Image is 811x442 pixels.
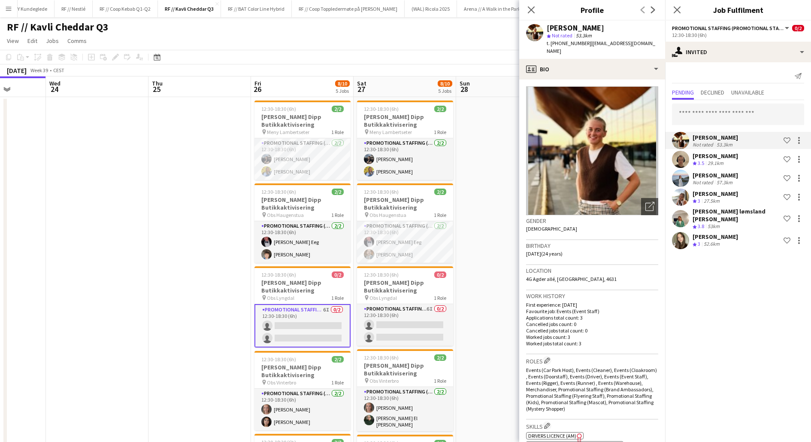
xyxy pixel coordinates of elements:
div: 12:30-18:30 (6h)2/2[PERSON_NAME] Dipp Butikkaktivisering Obs Haugenstua1 RolePromotional Staffing... [254,183,351,263]
span: Drivers Licence (AM) [528,433,576,439]
h3: [PERSON_NAME] Dipp Butikkaktivisering [357,196,453,211]
div: [PERSON_NAME] [693,134,738,141]
div: 12:30-18:30 (6h) [672,32,804,38]
span: Jobs [46,37,59,45]
span: Promotional Staffing (Promotional Staff) [672,25,784,31]
app-job-card: 12:30-18:30 (6h)2/2[PERSON_NAME] Dipp Butikkaktivisering Obs Vinterbro1 RolePromotional Staffing ... [357,349,453,431]
div: CEST [53,67,64,73]
span: 12:30-18:30 (6h) [364,106,399,112]
h3: [PERSON_NAME] Dipp Butikkaktivisering [254,196,351,211]
app-job-card: 12:30-18:30 (6h)2/2[PERSON_NAME] Dipp Butikkaktivisering Obs Vinterbro1 RolePromotional Staffing ... [254,351,351,430]
span: Events (Car Park Host), Events (Cleaner), Events (Cloakroom) , Events (Doorstaff), Events (Driver... [526,367,657,412]
span: 26 [253,84,261,94]
span: 1 Role [331,212,344,218]
span: Meny Lambertseter [267,129,309,135]
span: 0/2 [332,271,344,278]
p: Cancelled jobs total count: 0 [526,327,658,334]
h3: [PERSON_NAME] Dipp Butikkaktivisering [254,113,351,128]
span: 12:30-18:30 (6h) [261,189,296,195]
span: 1 Role [331,129,344,135]
span: View [7,37,19,45]
app-card-role: Promotional Staffing (Promotional Staff)6I0/212:30-18:30 (6h) [254,304,351,348]
span: 2/2 [332,106,344,112]
div: Not rated [693,179,715,186]
span: | [EMAIL_ADDRESS][DOMAIN_NAME] [547,40,655,54]
span: 3 [698,241,700,247]
span: 0/2 [434,271,446,278]
h3: [PERSON_NAME] Dipp Butikkaktivisering [357,279,453,294]
div: 12:30-18:30 (6h)0/2[PERSON_NAME] Dipp Butikkaktivisering Obs Lyngdal1 RolePromotional Staffing (P... [254,266,351,348]
span: 1 Role [434,129,446,135]
span: 12:30-18:30 (6h) [261,271,296,278]
span: Obs Vinterbro [369,378,399,384]
div: Not rated [693,141,715,148]
span: Declined [701,89,724,95]
span: 8/10 [438,80,452,87]
div: [PERSON_NAME] [693,171,738,179]
h3: Work history [526,292,658,300]
p: Applications total count: 3 [526,314,658,321]
a: Jobs [42,35,62,46]
h3: [PERSON_NAME] Dipp Butikkaktivisering [357,113,453,128]
span: Pending [672,89,694,95]
app-job-card: 12:30-18:30 (6h)2/2[PERSON_NAME] Dipp Butikkaktivisering Meny Lambertseter1 RolePromotional Staff... [357,101,453,180]
span: 0/2 [792,25,804,31]
div: 53km [706,223,721,230]
span: 1 Role [331,379,344,386]
div: 57.3km [715,179,734,186]
div: 5 Jobs [336,88,349,94]
button: Arena // A Walk in the Park 2025 [457,0,539,17]
span: Sat [357,79,366,87]
p: Cancelled jobs count: 0 [526,321,658,327]
div: [PERSON_NAME] lømsland [PERSON_NAME] [693,207,780,223]
span: 2/2 [434,189,446,195]
span: 1 Role [434,295,446,301]
span: Obs Haugenstua [369,212,406,218]
span: Thu [152,79,163,87]
div: 27.5km [702,198,721,205]
span: Comms [67,37,87,45]
span: 3.8 [698,223,704,229]
div: [PERSON_NAME] [547,24,604,32]
a: Edit [24,35,41,46]
span: 24 [48,84,61,94]
app-card-role: Promotional Staffing (Promotional Staff)6I0/212:30-18:30 (6h) [357,304,453,346]
span: 12:30-18:30 (6h) [364,271,399,278]
button: RF // Coop Kebab Q1-Q2 [93,0,158,17]
h3: [PERSON_NAME] Dipp Butikkaktivisering [254,279,351,294]
span: 28 [458,84,470,94]
h3: Profile [519,4,665,15]
span: 4G Agder allé, [GEOGRAPHIC_DATA], 4631 [526,276,617,282]
span: Week 39 [28,67,50,73]
div: 29.1km [706,160,725,167]
div: [DATE] [7,66,27,75]
app-card-role: Promotional Staffing (Promotional Staff)2/212:30-18:30 (6h)[PERSON_NAME] Eeg[PERSON_NAME] [254,221,351,263]
span: Obs Vinterbro [267,379,296,386]
span: Meny Lambertseter [369,129,412,135]
h3: Gender [526,217,658,225]
span: 3.5 [698,160,704,166]
span: Not rated [552,32,572,39]
a: Comms [64,35,90,46]
button: RF // Kavli Cheddar Q3 [158,0,221,17]
div: [PERSON_NAME] [693,233,738,241]
app-job-card: 12:30-18:30 (6h)2/2[PERSON_NAME] Dipp Butikkaktivisering Obs Haugenstua1 RolePromotional Staffing... [357,183,453,263]
h3: Skills [526,421,658,430]
div: 12:30-18:30 (6h)0/2[PERSON_NAME] Dipp Butikkaktivisering Obs Lyngdal1 RolePromotional Staffing (P... [357,266,453,346]
div: [PERSON_NAME] [693,152,738,160]
app-card-role: Promotional Staffing (Promotional Staff)2/212:30-18:30 (6h)[PERSON_NAME][PERSON_NAME] [357,138,453,180]
span: Fri [254,79,261,87]
span: [DEMOGRAPHIC_DATA] [526,226,577,232]
span: 25 [151,84,163,94]
span: Obs Lyngdal [369,295,397,301]
button: (WAL) Ricola 2025 [405,0,457,17]
span: 12:30-18:30 (6h) [364,354,399,361]
span: 1 Role [434,378,446,384]
app-card-role: Promotional Staffing (Promotional Staff)2/212:30-18:30 (6h)[PERSON_NAME][PERSON_NAME] El [PERSON_... [357,387,453,431]
span: Sun [460,79,470,87]
div: 12:30-18:30 (6h)2/2[PERSON_NAME] Dipp Butikkaktivisering Meny Lambertseter1 RolePromotional Staff... [254,101,351,180]
img: Crew avatar or photo [526,86,658,215]
h3: Location [526,267,658,274]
